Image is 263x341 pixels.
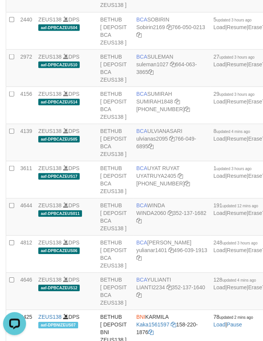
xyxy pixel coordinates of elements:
[166,24,172,30] a: Copy Sobirin2169 to clipboard
[213,276,256,282] span: 128
[222,278,256,282] span: updated 4 mins ago
[227,135,247,141] a: Resume
[136,90,147,97] span: BCA
[136,98,173,104] a: SUMIRAH1848
[136,321,169,327] a: Kaka1561597
[133,124,210,161] td: ULVIANASARI 766-049-6895
[213,98,225,104] a: Load
[136,202,147,208] span: BCA
[97,235,133,272] td: BETHUB [ DEPOSIT BCA ZEUS138 ]
[227,98,247,104] a: Resume
[38,24,80,31] span: aaf-DPBCAZEUS04
[136,24,165,30] a: Sobirin2169
[136,239,147,245] span: BCA
[216,166,252,170] span: updated 3 hours ago
[17,124,35,161] td: 4139
[35,272,97,310] td: DPS
[227,284,247,290] a: Resume
[222,241,258,245] span: updated 3 hours ago
[136,313,145,320] span: BNI
[133,87,210,124] td: SUMIRAH [PHONE_NUMBER]
[17,12,35,49] td: 2440
[97,12,133,49] td: BETHUB [ DEPOSIT BCA ZEUS138 ]
[136,61,168,67] a: suleman1027
[136,165,147,171] span: BCA
[38,53,62,59] a: ZEUS138
[133,49,210,87] td: SULEMAN 664-063-3865
[171,321,176,327] a: Copy Kaka1561597 to clipboard
[97,161,133,198] td: BETHUB [ DEPOSIT BCA ZEUS138 ]
[38,173,80,179] span: aaf-DPBCAZEUS17
[216,129,250,133] span: updated 4 mins ago
[169,135,175,141] a: Copy ulvianas2095 to clipboard
[213,247,225,253] a: Load
[222,203,258,208] span: updated 12 mins ago
[38,98,80,105] span: aaf-DPBCAZEUS14
[213,61,225,67] a: Load
[35,87,97,124] td: DPS
[38,128,62,134] a: ZEUS138
[227,247,247,253] a: Resume
[38,313,62,320] a: ZEUS138
[38,16,62,22] a: ZEUS138
[219,92,255,96] span: updated 3 hours ago
[148,69,154,75] a: Copy 6640633865 to clipboard
[213,313,253,327] span: |
[17,198,35,235] td: 4644
[136,31,142,38] a: Copy 7660500213 to clipboard
[38,210,82,216] span: aaf-DPBCAZEUS011
[35,12,97,49] td: DPS
[38,136,80,142] span: aaf-DPBCAZEUS05
[148,143,154,149] a: Copy 7660496895 to clipboard
[213,128,250,134] span: 8
[97,124,133,161] td: BETHUB [ DEPOSIT BCA ZEUS138 ]
[213,16,252,22] span: 5
[35,161,97,198] td: DPS
[136,292,142,298] a: Copy 3521371640 to clipboard
[136,53,147,59] span: BCA
[136,217,142,223] a: Copy 3521371682 to clipboard
[136,128,147,134] span: BCA
[227,172,247,179] a: Resume
[35,198,97,235] td: DPS
[213,284,225,290] a: Load
[213,135,225,141] a: Load
[213,210,225,216] a: Load
[136,210,166,216] a: WINDA2060
[35,124,97,161] td: DPS
[168,247,174,253] a: Copy yulianar1401 to clipboard
[136,247,167,253] a: yulianar1401
[227,24,247,30] a: Resume
[97,198,133,235] td: BETHUB [ DEPOSIT BCA ZEUS138 ]
[166,284,172,290] a: Copy LIANTI2234 to clipboard
[38,276,62,282] a: ZEUS138
[185,180,190,186] a: Copy 4062304107 to clipboard
[219,55,255,59] span: updated 3 hours ago
[167,210,173,216] a: Copy WINDA2060 to clipboard
[133,235,210,272] td: [PERSON_NAME] 496-039-1913
[35,235,97,272] td: DPS
[97,87,133,124] td: BETHUB [ DEPOSIT BCA ZEUS138 ]
[213,90,254,97] span: 29
[133,272,210,310] td: YULIANTI 352-137-1640
[136,135,168,141] a: ulvianas2095
[133,12,210,49] td: SOBIRIN 766-050-0213
[213,24,225,30] a: Load
[38,165,62,171] a: ZEUS138
[38,247,80,254] span: aaf-DPBCAZEUS06
[227,61,247,67] a: Resume
[213,165,252,171] span: 1
[213,239,257,245] span: 248
[38,202,62,208] a: ZEUS138
[178,172,183,179] a: Copy UYATRUYA2405 to clipboard
[38,321,78,328] span: aaf-DPBNIZEUS07
[133,161,210,198] td: UYAT RUYAT [PHONE_NUMBER]
[185,106,190,112] a: Copy 8692458906 to clipboard
[17,49,35,87] td: 2972
[213,202,258,208] span: 191
[213,321,225,327] a: Load
[136,172,176,179] a: UYATRUYA2405
[136,16,147,22] span: BCA
[38,239,62,245] a: ZEUS138
[219,315,253,319] span: updated 2 mins ago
